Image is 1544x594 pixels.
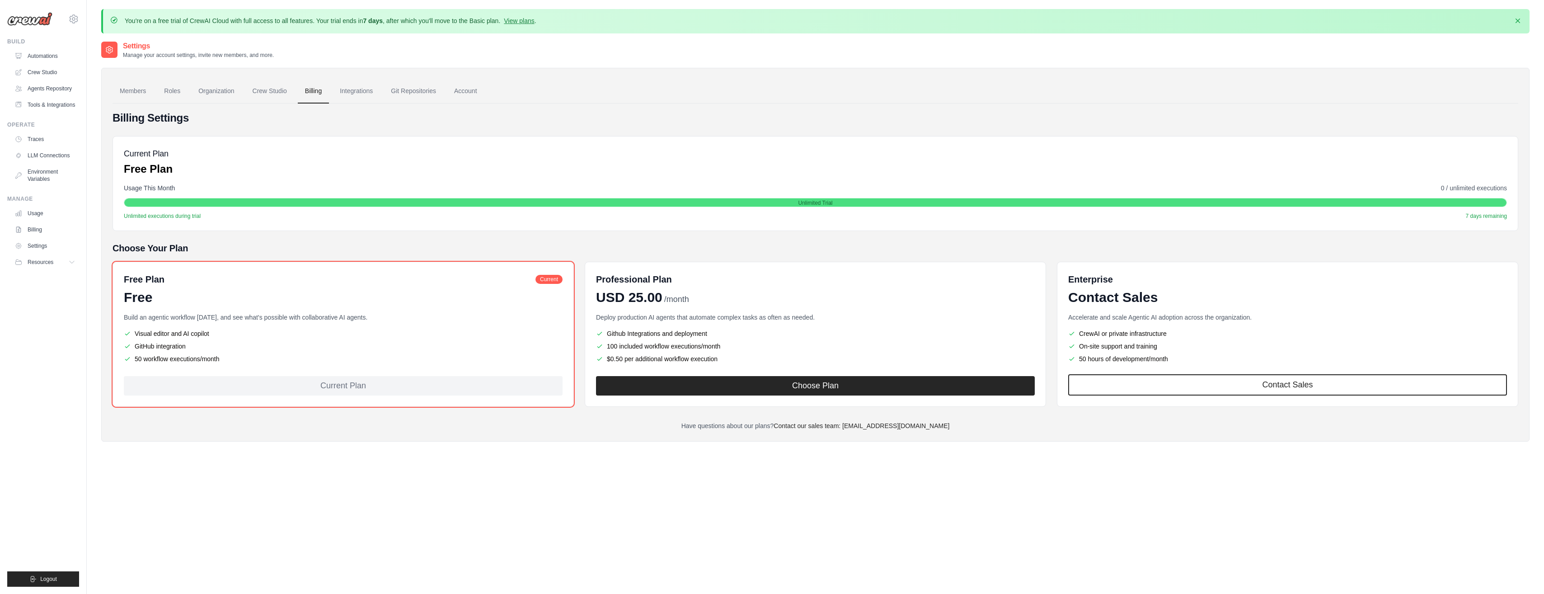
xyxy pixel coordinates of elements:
[28,259,53,266] span: Resources
[11,98,79,112] a: Tools & Integrations
[7,571,79,587] button: Logout
[125,16,536,25] p: You're on a free trial of CrewAI Cloud with full access to all features. Your trial ends in , aft...
[7,195,79,203] div: Manage
[113,79,153,104] a: Members
[123,41,274,52] h2: Settings
[11,81,79,96] a: Agents Repository
[124,162,173,176] p: Free Plan
[774,422,949,429] a: Contact our sales team: [EMAIL_ADDRESS][DOMAIN_NAME]
[596,329,1035,338] li: Github Integrations and deployment
[798,199,832,207] span: Unlimited Trial
[124,273,164,286] h6: Free Plan
[11,132,79,146] a: Traces
[1068,342,1507,351] li: On-site support and training
[124,342,563,351] li: GitHub integration
[7,121,79,128] div: Operate
[245,79,294,104] a: Crew Studio
[7,12,52,26] img: Logo
[596,273,672,286] h6: Professional Plan
[1068,329,1507,338] li: CrewAI or private infrastructure
[11,148,79,163] a: LLM Connections
[1068,354,1507,363] li: 50 hours of development/month
[1068,374,1507,396] a: Contact Sales
[664,293,689,306] span: /month
[11,65,79,80] a: Crew Studio
[124,329,563,338] li: Visual editor and AI copilot
[123,52,274,59] p: Manage your account settings, invite new members, and more.
[11,222,79,237] a: Billing
[113,421,1518,430] p: Have questions about our plans?
[596,342,1035,351] li: 100 included workflow executions/month
[1068,313,1507,322] p: Accelerate and scale Agentic AI adoption across the organization.
[1068,273,1507,286] h6: Enterprise
[11,255,79,269] button: Resources
[1441,184,1507,193] span: 0 / unlimited executions
[124,354,563,363] li: 50 workflow executions/month
[157,79,188,104] a: Roles
[124,212,201,220] span: Unlimited executions during trial
[11,239,79,253] a: Settings
[113,111,1518,125] h4: Billing Settings
[504,17,534,24] a: View plans
[596,289,662,306] span: USD 25.00
[124,147,173,160] h5: Current Plan
[333,79,380,104] a: Integrations
[40,575,57,583] span: Logout
[596,376,1035,396] button: Choose Plan
[113,242,1518,255] h5: Choose Your Plan
[596,354,1035,363] li: $0.50 per additional workflow execution
[11,165,79,186] a: Environment Variables
[384,79,443,104] a: Git Repositories
[1068,289,1507,306] div: Contact Sales
[596,313,1035,322] p: Deploy production AI agents that automate complex tasks as often as needed.
[447,79,484,104] a: Account
[11,49,79,63] a: Automations
[124,313,563,322] p: Build an agentic workflow [DATE], and see what's possible with collaborative AI agents.
[124,289,563,306] div: Free
[124,376,563,396] div: Current Plan
[7,38,79,45] div: Build
[191,79,241,104] a: Organization
[363,17,383,24] strong: 7 days
[124,184,175,193] span: Usage This Month
[298,79,329,104] a: Billing
[535,275,563,284] span: Current
[11,206,79,221] a: Usage
[1466,212,1507,220] span: 7 days remaining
